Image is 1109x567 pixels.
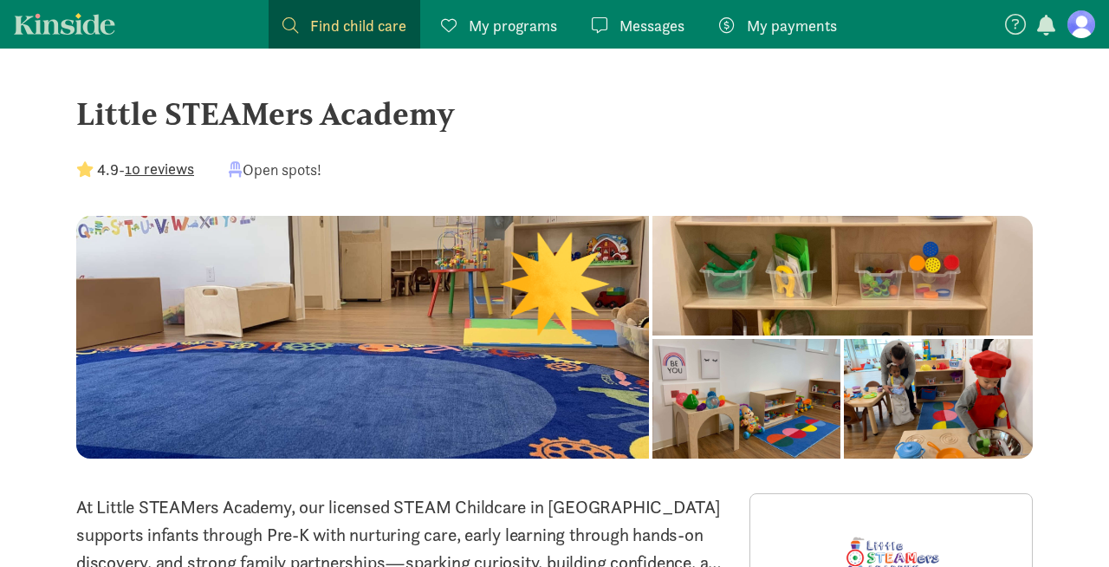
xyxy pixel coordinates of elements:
strong: 4.9 [97,160,119,179]
button: 10 reviews [125,157,194,180]
div: - [76,158,194,181]
span: Messages [619,14,684,37]
a: Kinside [14,13,115,35]
div: Little STEAMers Academy [76,90,1033,137]
div: Open spots! [229,158,321,181]
span: Find child care [310,14,406,37]
span: My payments [747,14,837,37]
span: My programs [469,14,557,37]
